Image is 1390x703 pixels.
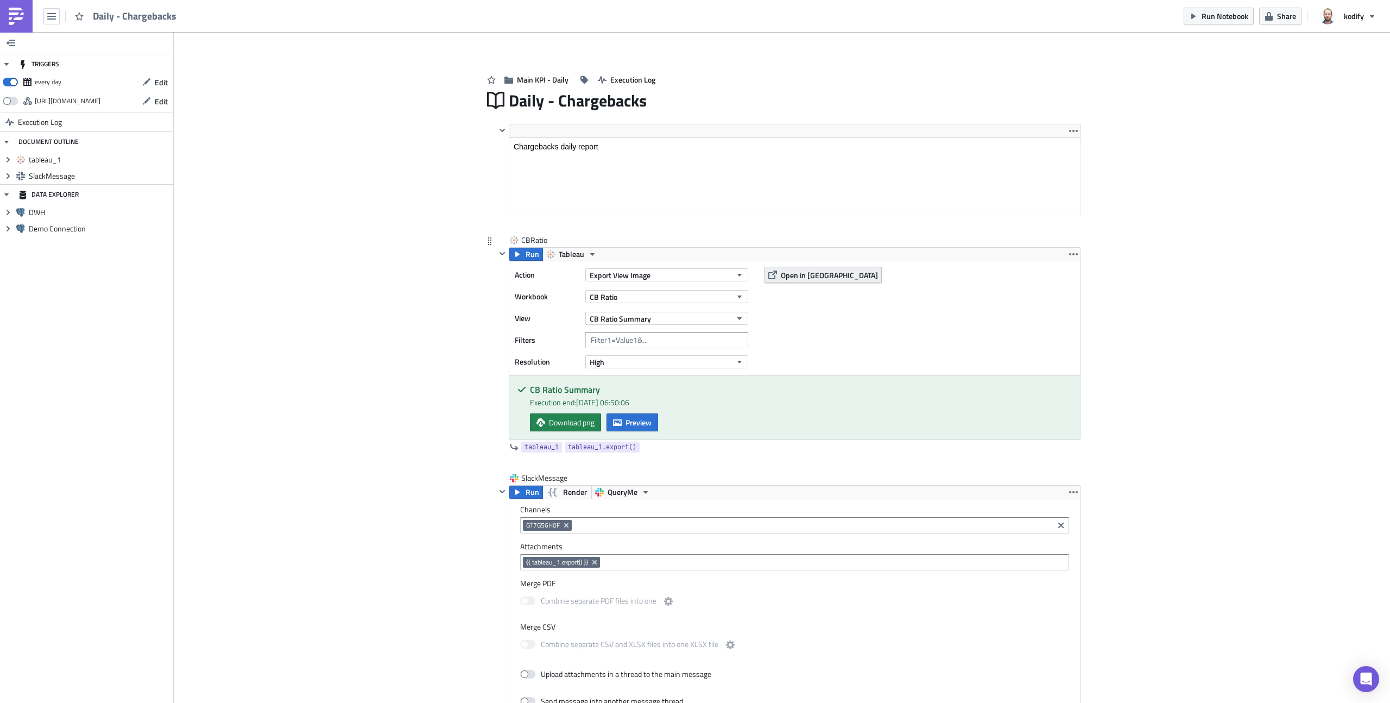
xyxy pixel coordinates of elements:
span: Main KPI - Daily [517,74,568,85]
button: Hide content [496,247,509,260]
input: Filter1=Value1&... [585,332,748,348]
label: Combine separate CSV and XLSX files into one XLSX file [520,638,737,652]
span: Open in [GEOGRAPHIC_DATA] [781,269,878,281]
label: Action [515,267,580,283]
div: DATA EXPLORER [18,185,79,204]
h5: CB Ratio Summary [530,385,1072,394]
span: SlackMessage [29,171,170,181]
label: Channels [520,505,1069,514]
button: Remove Tag [562,520,572,531]
button: Clear selected items [1054,519,1067,532]
span: SlackMessage [521,473,568,484]
label: View [515,310,580,327]
span: Preview [625,417,652,428]
button: Combine separate PDF files into one [662,595,675,608]
label: Resolution [515,354,580,370]
span: Export View Image [590,269,650,281]
img: Avatar [1318,7,1337,26]
button: CB Ratio Summary [585,312,748,325]
a: tableau_1.export() [565,442,640,453]
div: https://pushmetrics.io/api/v1/report/MNoRKkGrXk/webhook?token=fee47d61b76b4a4cb8dc1b2b85c4b56c [35,93,100,109]
span: kodify [1344,10,1364,22]
span: Run Notebook [1202,10,1248,22]
img: PushMetrics [8,8,25,25]
button: CB Ratio [585,290,748,303]
span: Daily - Chargebacks [509,90,648,111]
span: QueryMe [608,486,637,499]
span: CBRatio [521,235,565,246]
span: Execution Log [610,74,655,85]
span: Share [1277,10,1296,22]
span: tableau_1.export() [568,442,636,453]
label: Workbook [515,288,580,305]
button: Edit [137,93,173,110]
span: Download png [549,417,595,428]
span: Demo Connection [29,224,170,234]
button: Preview [606,413,658,431]
a: tableau_1 [521,442,562,453]
button: Export View Image [585,268,748,281]
button: Execution Log [592,71,661,88]
button: Edit [137,74,173,91]
button: Combine separate CSV and XLSX files into one XLSX file [724,638,737,651]
div: every day [35,74,61,90]
label: Filters [515,332,580,348]
button: Share [1259,8,1301,24]
button: Run [509,486,543,499]
label: Combine separate PDF files into one [520,595,675,608]
span: DWH [29,208,170,217]
span: Run [526,486,539,499]
div: DOCUMENT OUTLINE [18,132,79,152]
p: Daily Chargebcks Report. [4,4,544,13]
label: Merge PDF [520,579,1069,588]
button: Hide content [496,485,509,498]
button: Remove Tag [590,557,600,568]
span: {{ tableau_1.export() }} [526,558,588,567]
span: tableau_1 [525,442,559,453]
label: Upload attachments in a thread to the main message [520,669,711,679]
button: High [585,355,748,368]
span: CB Ratio [590,291,617,303]
label: Merge CSV [520,622,1069,632]
button: Tableau [542,248,601,261]
button: Render [542,486,592,499]
label: Attachments [520,542,1069,551]
button: Run Notebook [1184,8,1254,24]
button: kodify [1313,4,1382,28]
span: Render [563,486,587,499]
span: Tableau [559,248,584,261]
span: Run [526,248,539,261]
button: Run [509,248,543,261]
button: Hide content [496,124,509,137]
button: Main KPI - Daily [499,71,574,88]
span: High [590,356,604,368]
span: GT7G56H0F [526,521,560,530]
span: Edit [155,96,168,107]
button: Open in [GEOGRAPHIC_DATA] [764,267,882,283]
div: Open Intercom Messenger [1353,666,1379,692]
span: Daily - Chargebacks [93,10,178,22]
span: Execution Log [18,112,62,132]
div: Execution end: [DATE] 06:50:06 [530,397,1072,408]
span: Edit [155,77,168,88]
button: QueryMe [591,486,654,499]
a: Download png [530,413,601,431]
span: CB Ratio Summary [590,313,651,324]
div: TRIGGERS [18,54,59,74]
iframe: Rich Text Area [509,138,1080,216]
span: tableau_1 [29,155,170,165]
body: Rich Text Area. Press ALT-0 for help. [4,4,544,13]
